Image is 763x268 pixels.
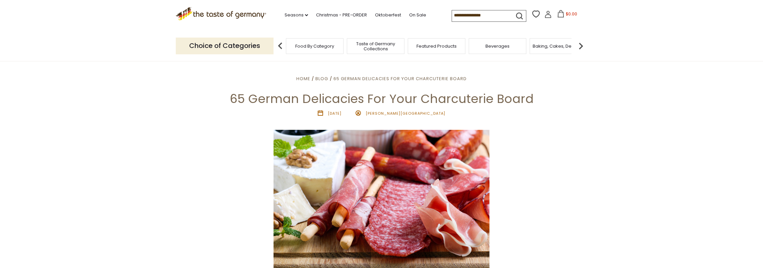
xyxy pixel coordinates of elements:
h1: 65 German Delicacies For Your Charcuterie Board [21,91,742,106]
span: $0.00 [566,11,577,17]
a: Taste of Germany Collections [349,41,402,51]
a: On Sale [409,11,426,19]
a: 65 German Delicacies For Your Charcuterie Board [333,75,467,82]
a: Beverages [485,44,510,49]
p: Choice of Categories [176,38,274,54]
a: Seasons [285,11,308,19]
time: [DATE] [328,111,341,116]
a: Featured Products [416,44,457,49]
a: Blog [315,75,328,82]
a: Home [296,75,310,82]
a: Christmas - PRE-ORDER [316,11,367,19]
img: previous arrow [274,39,287,53]
button: $0.00 [553,10,582,20]
a: Baking, Cakes, Desserts [533,44,585,49]
a: Oktoberfest [375,11,401,19]
span: [PERSON_NAME][GEOGRAPHIC_DATA] [366,111,445,116]
img: next arrow [574,39,588,53]
a: Food By Category [295,44,334,49]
